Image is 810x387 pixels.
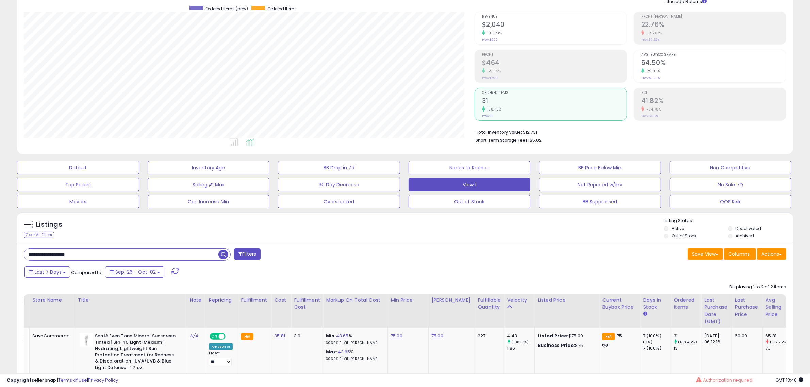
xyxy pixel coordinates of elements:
[724,248,756,260] button: Columns
[234,248,261,260] button: Filters
[7,377,32,383] strong: Copyright
[71,269,102,276] span: Compared to:
[326,357,382,361] p: 30.39% Profit [PERSON_NAME]
[539,195,661,208] button: BB Suppressed
[24,266,70,278] button: Last 7 Days
[482,91,627,95] span: Ordered Items
[409,178,531,191] button: View 1
[326,341,382,346] p: 30.39% Profit [PERSON_NAME]
[674,297,698,311] div: Ordered Items
[644,107,661,112] small: -34.78%
[35,269,62,275] span: Last 7 Days
[7,377,118,384] div: seller snap | |
[641,15,786,19] span: Profit [PERSON_NAME]
[95,333,178,372] b: Senté Even Tone Mineral Sunscreen Tinted | SPF 40 Light-Medium | Hydrating, Lightweight Sun Prote...
[294,333,318,339] div: 3.9
[278,195,400,208] button: Overstocked
[190,333,198,339] a: N/A
[274,297,288,304] div: Cost
[148,178,270,191] button: Selling @ Max
[641,21,786,30] h2: 22.76%
[80,333,93,347] img: 21DUBUpwTYL._SL40_.jpg
[209,297,235,304] div: Repricing
[530,137,542,144] span: $5.02
[672,233,696,239] label: Out of Stock
[538,333,594,339] div: $75.00
[704,333,727,345] div: [DATE] 06:12:16
[476,128,781,136] li: $12,731
[17,161,139,174] button: Default
[32,333,70,339] div: SaynCommerce
[728,251,750,257] span: Columns
[105,266,164,278] button: Sep-26 - Oct-02
[602,297,637,311] div: Current Buybox Price
[775,377,803,383] span: 2025-10-10 13:46 GMT
[485,107,502,112] small: 138.46%
[58,377,87,383] a: Terms of Use
[338,349,350,355] a: 43.65
[765,297,790,318] div: Avg Selling Price
[224,334,235,339] span: OFF
[476,137,529,143] b: Short Term Storage Fees:
[674,345,701,351] div: 13
[336,333,349,339] a: 43.65
[641,97,786,106] h2: 41.82%
[274,333,285,339] a: 35.81
[644,31,662,36] small: -25.67%
[78,297,184,304] div: Title
[241,333,253,340] small: FBA
[735,297,760,318] div: Last Purchase Price
[326,349,338,355] b: Max:
[641,91,786,95] span: ROI
[17,195,139,208] button: Movers
[765,333,793,339] div: 65.81
[670,178,792,191] button: No Sale 7D
[476,129,522,135] b: Total Inventory Value:
[643,297,668,311] div: Days In Stock
[678,339,697,345] small: (138.46%)
[17,178,139,191] button: Top Sellers
[765,345,793,351] div: 75
[482,38,497,42] small: Prev: $975
[664,218,793,224] p: Listing States:
[507,345,534,351] div: 1.86
[539,178,661,191] button: Not Repriced w/Inv
[326,333,382,346] div: %
[205,6,248,12] span: Ordered Items (prev)
[482,15,627,19] span: Revenue
[641,59,786,68] h2: 64.50%
[538,297,596,304] div: Listed Price
[641,76,660,80] small: Prev: 50.00%
[482,21,627,30] h2: $2,040
[391,297,426,304] div: Min Price
[190,297,203,304] div: Note
[670,161,792,174] button: Non Competitive
[326,349,382,361] div: %
[88,377,118,383] a: Privacy Policy
[736,233,754,239] label: Archived
[148,195,270,208] button: Can Increase Min
[478,297,501,311] div: Fulfillable Quantity
[643,311,647,317] small: Days In Stock.
[278,161,400,174] button: BB Drop in 7d
[323,294,388,328] th: The percentage added to the cost of goods (COGS) that forms the calculator for Min & Max prices.
[478,333,499,339] div: 227
[267,6,297,12] span: Ordered Items
[148,161,270,174] button: Inventory Age
[507,297,532,304] div: Velocity
[770,339,788,345] small: (-12.25%)
[294,297,320,311] div: Fulfillment Cost
[602,333,615,340] small: FBA
[539,161,661,174] button: BB Price Below Min
[210,334,219,339] span: ON
[538,342,575,349] b: Business Price:
[644,69,660,74] small: 29.00%
[482,97,627,106] h2: 31
[482,59,627,68] h2: $464
[757,248,786,260] button: Actions
[538,342,594,349] div: $75
[431,333,443,339] a: 75.00
[617,333,622,339] span: 75
[643,339,652,345] small: (0%)
[485,31,502,36] small: 109.23%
